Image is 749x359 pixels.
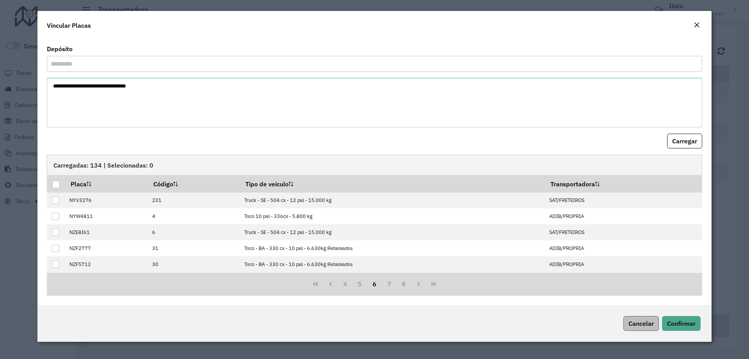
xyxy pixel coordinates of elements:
td: Toco 10 pal - 336cx - 5.800 kg [240,208,545,224]
label: Depósito [47,44,73,54]
span: Confirmar [667,320,696,327]
td: ADIB/PROPRIA [545,208,702,224]
button: Cancelar [623,316,659,331]
td: NZF2777 [65,240,148,256]
th: Código [148,175,240,192]
td: Truck - SE - 504 cx - 12 pal - 15.000 kg [240,192,545,208]
em: Fechar [694,22,700,28]
button: Close [691,20,702,30]
button: 8 [397,277,412,291]
td: 231 [148,192,240,208]
button: Confirmar [662,316,701,331]
td: NZF6799 [65,272,148,288]
td: ADIB/PROPRIA [545,256,702,272]
th: Tipo de veículo [240,175,545,192]
td: Toco - BA - 330 cx - 10 pal - 6.630kg Rebaixados [240,256,545,272]
td: SAT/FRETEIROS [545,224,702,240]
button: Next Page [411,277,426,291]
td: NZE8I61 [65,224,148,240]
td: 31 [148,240,240,256]
button: First Page [308,277,323,291]
button: Previous Page [323,277,338,291]
td: Toco - BA - 330 cx - 10 pal - 6.630kg Rebaixados [240,240,545,256]
button: 4 [338,277,353,291]
th: Placa [65,175,148,192]
td: Toco - BA - 330 cx - 10 pal - 6.630kg Rebaixados [240,272,545,288]
button: 5 [352,277,367,291]
h4: Vincular Placas [47,21,91,30]
button: 7 [382,277,397,291]
td: 6 [148,224,240,240]
span: Carregar [672,137,697,145]
td: 4 [148,208,240,224]
span: Cancelar [628,320,654,327]
button: Last Page [426,277,441,291]
button: Carregar [667,134,702,148]
td: NYW4811 [65,208,148,224]
td: ADIB/PROPRIA [545,272,702,288]
td: Truck - SE - 504 cx - 12 pal - 15.000 kg [240,224,545,240]
th: Transportadora [545,175,702,192]
td: ADIB/PROPRIA [545,240,702,256]
td: NZF5712 [65,256,148,272]
td: NYV3276 [65,192,148,208]
td: 30 [148,256,240,272]
td: SAT/FRETEIROS [545,192,702,208]
td: 29 [148,272,240,288]
div: Carregadas: 134 | Selecionadas: 0 [47,155,702,175]
button: 6 [367,277,382,291]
